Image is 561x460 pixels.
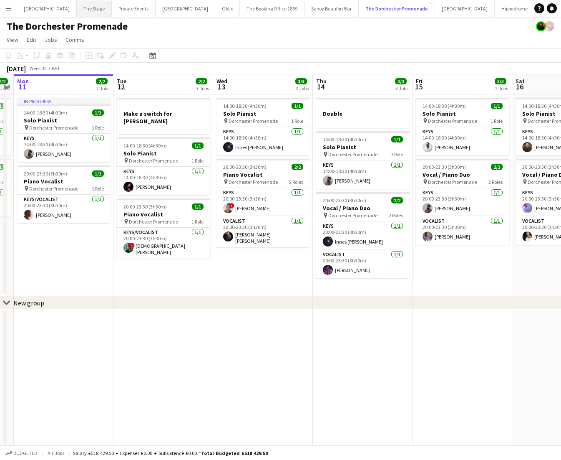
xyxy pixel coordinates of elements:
[316,221,410,250] app-card-role: Keys1/120:00-23:30 (3h30m)Innes [PERSON_NAME]
[7,36,18,43] span: View
[488,179,503,185] span: 2 Roles
[17,77,29,85] span: Mon
[495,78,506,84] span: 3/3
[435,0,495,17] button: [GEOGRAPHIC_DATA]
[216,127,310,155] app-card-role: Keys1/114:00-18:30 (4h30m)Innes [PERSON_NAME]
[316,250,410,278] app-card-role: Vocalist1/120:00-23:30 (3h30m)[PERSON_NAME]
[292,103,303,109] span: 1/1
[223,164,267,170] span: 20:00-23:30 (3h30m)
[215,0,240,17] button: Oblix
[316,131,410,189] app-job-card: 14:00-18:30 (4h30m)1/1Solo Pianist Dorchester Promenade1 RoleKeys1/114:00-18:30 (4h30m)[PERSON_NAME]
[17,178,111,185] h3: Piano Vocalist
[391,136,403,142] span: 1/1
[13,299,44,307] div: New group
[17,98,111,104] div: In progress
[316,192,410,278] div: 20:00-23:30 (3h30m)2/2Vocal / Piano Duo Dorchester Promenade2 RolesKeys1/120:00-23:30 (3h30m)Inne...
[416,110,509,117] h3: Solo Pianist
[316,143,410,151] h3: Solo Pianist
[359,0,435,17] button: The Dorchester Promenade
[201,450,268,456] span: Total Budgeted £518 429.50
[216,188,310,216] app-card-role: Keys1/120:00-23:30 (3h30m)![PERSON_NAME]
[92,186,104,192] span: 1 Role
[491,118,503,124] span: 1 Role
[96,85,109,91] div: 2 Jobs
[117,110,210,125] h3: Make a switch for [PERSON_NAME]
[328,151,377,158] span: Dorchester Promenade
[13,450,38,456] span: Budgeted
[416,159,509,245] app-job-card: 20:00-23:30 (3h30m)2/2Vocal / Piano Duo Dorchester Promenade2 RolesKeys1/120:00-23:30 (3h30m)[PER...
[156,0,215,17] button: [GEOGRAPHIC_DATA]
[191,158,204,164] span: 1 Role
[73,450,268,456] div: Salary £518 429.50 + Expenses £0.00 + Subsistence £0.00 =
[129,219,178,225] span: Dorchester Promenade
[428,118,477,124] span: Dorchester Promenade
[544,21,554,31] app-user-avatar: Rosie Skuse
[316,160,410,189] app-card-role: Keys1/114:00-18:30 (4h30m)[PERSON_NAME]
[92,170,104,177] span: 1/1
[92,109,104,116] span: 1/1
[117,77,126,85] span: Tue
[7,64,26,73] div: [DATE]
[416,77,423,85] span: Fri
[229,203,234,208] span: !
[16,82,29,91] span: 11
[191,219,204,225] span: 1 Role
[192,142,204,149] span: 1/1
[316,110,410,117] h3: Double
[117,98,210,134] app-job-card: Make a switch for [PERSON_NAME]
[28,65,48,71] span: Week 32
[491,164,503,170] span: 2/2
[117,150,210,157] h3: Solo Pianist
[416,216,509,245] app-card-role: Vocalist1/120:00-23:30 (3h30m)[PERSON_NAME]
[17,195,111,223] app-card-role: Keys/Vocalist1/120:00-23:30 (3h30m)[PERSON_NAME]
[62,34,88,45] a: Comms
[29,125,78,131] span: Dorchester Promenade
[216,159,310,247] app-job-card: 20:00-23:30 (3h30m)2/2Piano Vocalist Dorchester Promenade2 RolesKeys1/120:00-23:30 (3h30m)![PERSO...
[7,20,128,33] h1: The Dorchester Promenade
[216,98,310,155] div: 14:00-18:30 (4h30m)1/1Solo Pianist Dorchester Promenade1 RoleKeys1/114:00-18:30 (4h30m)Innes [PER...
[391,151,403,158] span: 1 Role
[416,98,509,155] div: 14:00-18:30 (4h30m)1/1Solo Pianist Dorchester Promenade1 RoleKeys1/114:00-18:30 (4h30m)[PERSON_NAME]
[192,203,204,210] span: 1/1
[17,0,77,17] button: [GEOGRAPHIC_DATA]
[117,137,210,195] app-job-card: 14:00-18:30 (4h30m)1/1Solo Pianist Dorchester Promenade1 RoleKeys1/114:00-18:30 (4h30m)[PERSON_NAME]
[117,211,210,218] h3: Piano Vocalist
[215,82,227,91] span: 13
[96,78,108,84] span: 2/2
[395,85,408,91] div: 3 Jobs
[416,171,509,178] h3: Vocal / Piano Duo
[495,0,535,17] button: Hippodrome
[216,171,310,178] h3: Piano Vocalist
[391,197,403,203] span: 2/2
[17,117,111,124] h3: Solo Pianist
[315,82,327,91] span: 14
[423,164,466,170] span: 20:00-23:30 (3h30m)
[65,36,84,43] span: Comms
[323,197,366,203] span: 20:00-23:30 (3h30m)
[495,85,508,91] div: 2 Jobs
[316,77,327,85] span: Thu
[92,125,104,131] span: 1 Role
[130,243,135,248] span: !
[292,164,303,170] span: 2/2
[316,98,410,128] app-job-card: Double
[112,0,156,17] button: Private Events
[416,127,509,155] app-card-role: Keys1/114:00-18:30 (4h30m)[PERSON_NAME]
[52,65,60,71] div: BST
[41,34,60,45] a: Jobs
[516,77,525,85] span: Sat
[296,85,309,91] div: 2 Jobs
[289,179,303,185] span: 2 Roles
[304,0,359,17] button: Savoy Beaufort Bar
[77,0,112,17] button: The Stage
[17,98,111,162] app-job-card: In progress14:00-18:30 (4h30m)1/1Solo Pianist Dorchester Promenade1 RoleKeys1/114:00-18:30 (4h30m...
[389,212,403,219] span: 2 Roles
[295,78,307,84] span: 3/3
[216,216,310,247] app-card-role: Vocalist1/120:00-23:30 (3h30m)[PERSON_NAME] [PERSON_NAME]
[196,85,209,91] div: 3 Jobs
